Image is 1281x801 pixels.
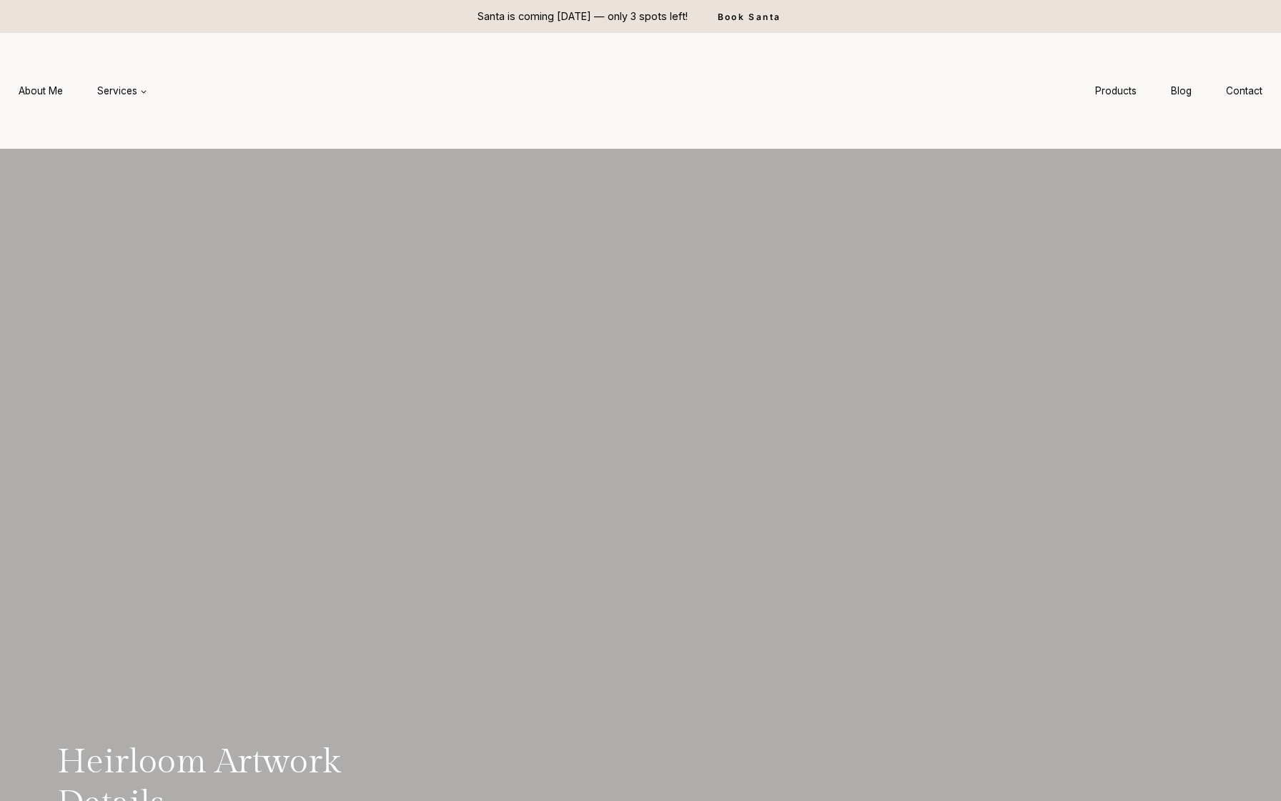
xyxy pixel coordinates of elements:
a: Contact [1209,78,1280,104]
a: Services [80,78,164,104]
span: Services [97,84,147,98]
nav: Primary [1,78,164,104]
a: Blog [1154,78,1209,104]
nav: Secondary [1078,78,1280,104]
a: About Me [1,78,80,104]
a: Products [1078,78,1154,104]
img: aleah gregory logo [480,61,801,121]
p: Santa is coming [DATE] — only 3 spots left! [478,9,688,24]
